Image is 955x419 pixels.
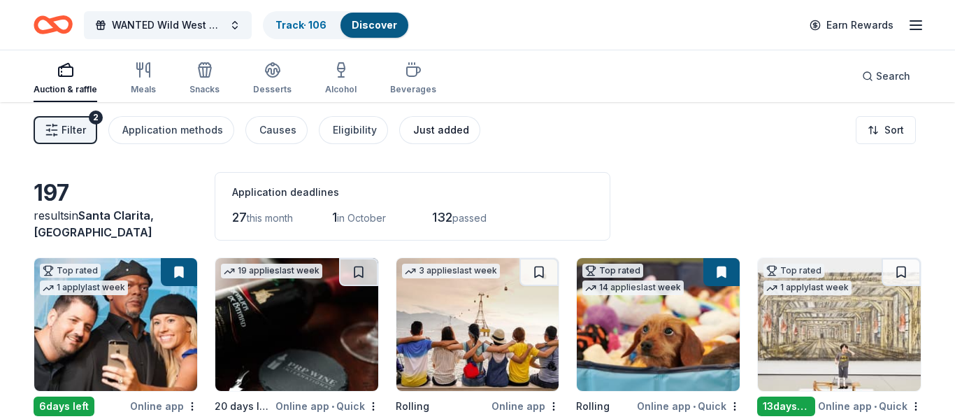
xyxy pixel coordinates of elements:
div: 14 applies last week [582,280,684,295]
span: 132 [432,210,452,225]
img: Image for The Broad [758,258,921,391]
span: 1 [332,210,337,225]
button: Desserts [253,56,292,102]
div: 2 [89,111,103,125]
div: 197 [34,179,198,207]
a: Home [34,8,73,41]
div: Online app [491,397,559,415]
button: Alcohol [325,56,357,102]
div: Online app Quick [637,397,740,415]
button: Beverages [390,56,436,102]
a: Discover [352,19,397,31]
button: Eligibility [319,116,388,144]
div: Alcohol [325,84,357,95]
span: • [331,401,334,412]
span: in October [337,212,386,224]
span: Sort [884,122,904,139]
span: Santa Clarita, [GEOGRAPHIC_DATA] [34,208,154,239]
img: Image for BarkBox [577,258,740,391]
div: Meals [131,84,156,95]
div: Eligibility [333,122,377,139]
button: Causes [245,116,308,144]
button: Search [851,62,921,90]
button: Track· 106Discover [263,11,410,39]
button: Just added [399,116,480,144]
div: 1 apply last week [40,280,128,295]
button: Meals [131,56,156,102]
div: Online app Quick [818,397,921,415]
span: • [874,401,877,412]
button: Sort [856,116,916,144]
div: Causes [259,122,296,139]
div: 13 days left [757,397,815,416]
div: 1 apply last week [763,280,852,295]
div: Top rated [763,264,824,278]
span: in [34,208,154,239]
div: 6 days left [34,397,94,416]
img: Image for PRP Wine International [215,258,378,391]
div: Snacks [189,84,220,95]
button: Auction & raffle [34,56,97,102]
button: WANTED Wild West Gala to Support Dog Therapy at [GEOGRAPHIC_DATA] [GEOGRAPHIC_DATA] [84,11,252,39]
div: Rolling [396,398,429,415]
span: Filter [62,122,86,139]
button: Filter2 [34,116,97,144]
span: 27 [232,210,247,225]
div: Application deadlines [232,184,593,201]
div: Auction & raffle [34,84,97,95]
a: Track· 106 [275,19,326,31]
div: results [34,207,198,241]
div: 19 applies last week [221,264,322,278]
img: Image for Hollywood Wax Museum (Hollywood) [34,258,197,391]
a: Earn Rewards [801,13,902,38]
div: Online app [130,397,198,415]
div: Beverages [390,84,436,95]
span: this month [247,212,293,224]
div: Online app Quick [275,397,379,415]
div: Top rated [582,264,643,278]
span: WANTED Wild West Gala to Support Dog Therapy at [GEOGRAPHIC_DATA] [GEOGRAPHIC_DATA] [112,17,224,34]
button: Application methods [108,116,234,144]
div: Top rated [40,264,101,278]
div: Rolling [576,398,610,415]
button: Snacks [189,56,220,102]
img: Image for Let's Roam [396,258,559,391]
div: Desserts [253,84,292,95]
span: • [693,401,696,412]
span: Search [876,68,910,85]
div: Application methods [122,122,223,139]
div: Just added [413,122,469,139]
div: 3 applies last week [402,264,500,278]
span: passed [452,212,487,224]
div: 20 days left [215,398,273,415]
